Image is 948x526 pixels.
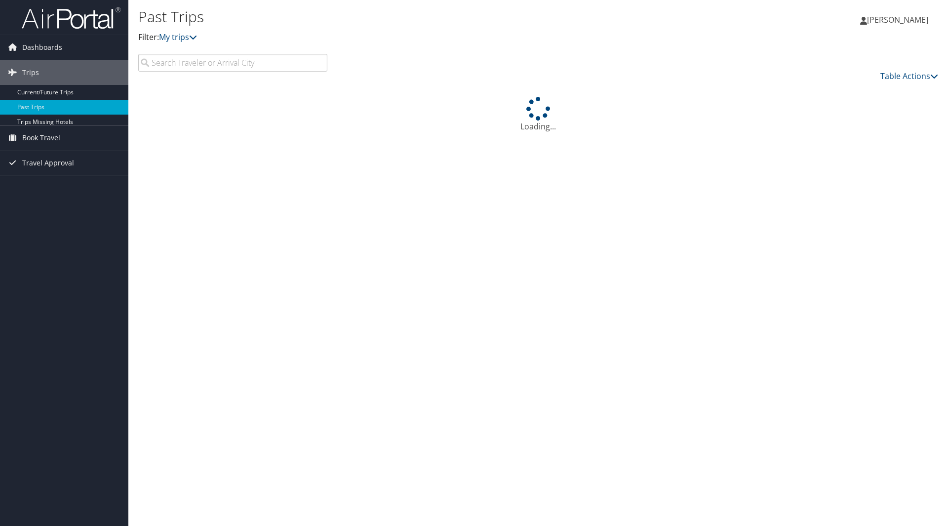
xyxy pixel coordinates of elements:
a: Table Actions [880,71,938,81]
span: Book Travel [22,125,60,150]
a: [PERSON_NAME] [860,5,938,35]
h1: Past Trips [138,6,671,27]
span: Trips [22,60,39,85]
img: airportal-logo.png [22,6,120,30]
span: [PERSON_NAME] [867,14,928,25]
a: My trips [159,32,197,42]
div: Loading... [138,97,938,132]
input: Search Traveler or Arrival City [138,54,327,72]
p: Filter: [138,31,671,44]
span: Travel Approval [22,151,74,175]
span: Dashboards [22,35,62,60]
